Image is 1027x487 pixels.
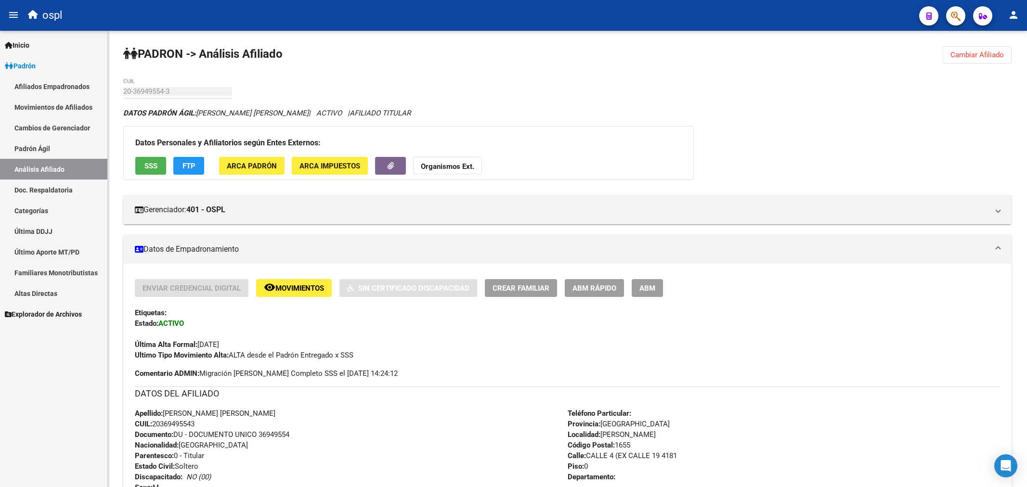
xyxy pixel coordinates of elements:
[186,205,225,215] strong: 401 - OSPL
[568,420,670,428] span: [GEOGRAPHIC_DATA]
[135,369,199,378] strong: Comentario ADMIN:
[123,235,1012,264] mat-expansion-panel-header: Datos de Empadronamiento
[135,387,1000,400] h3: DATOS DEL AFILIADO
[5,61,36,71] span: Padrón
[339,279,477,297] button: Sin Certificado Discapacidad
[135,430,289,439] span: DU - DOCUMENTO UNICO 36949554
[135,136,682,150] h3: Datos Personales y Afiliatorios según Entes Externos:
[135,340,197,349] strong: Última Alta Formal:
[413,157,482,175] button: Organismos Ext.
[219,157,285,175] button: ARCA Padrón
[135,441,179,449] strong: Nacionalidad:
[135,462,198,471] span: Soltero
[227,162,277,170] span: ARCA Padrón
[123,109,411,117] i: | ACTIVO |
[292,157,368,175] button: ARCA Impuestos
[568,462,584,471] strong: Piso:
[5,309,82,320] span: Explorador de Archivos
[135,205,988,215] mat-panel-title: Gerenciador:
[568,409,631,418] strong: Teléfono Particular:
[350,109,411,117] span: AFILIADO TITULAR
[994,454,1017,477] div: Open Intercom Messenger
[123,109,309,117] span: [PERSON_NAME] [PERSON_NAME]
[275,284,324,293] span: Movimientos
[135,451,174,460] strong: Parentesco:
[632,279,663,297] button: ABM
[135,157,166,175] button: SSS
[358,284,469,293] span: Sin Certificado Discapacidad
[950,51,1004,59] span: Cambiar Afiliado
[135,351,229,359] strong: Ultimo Tipo Movimiento Alta:
[568,441,615,449] strong: Código Postal:
[639,284,655,293] span: ABM
[485,279,557,297] button: Crear Familiar
[182,162,195,170] span: FTP
[135,451,204,460] span: 0 - Titular
[256,279,332,297] button: Movimientos
[42,5,62,26] span: ospl
[135,409,275,418] span: [PERSON_NAME] [PERSON_NAME]
[568,462,588,471] span: 0
[568,451,677,460] span: CALLE 4 (EX CALLE 19 4181
[135,319,158,328] strong: Estado:
[123,47,283,61] strong: PADRON -> Análisis Afiliado
[158,319,184,328] strong: ACTIVO
[135,430,173,439] strong: Documento:
[135,340,219,349] span: [DATE]
[135,441,248,449] span: [GEOGRAPHIC_DATA]
[123,195,1012,224] mat-expansion-panel-header: Gerenciador:401 - OSPL
[565,279,624,297] button: ABM Rápido
[135,308,167,317] strong: Etiquetas:
[135,409,163,418] strong: Apellido:
[135,279,248,297] button: Enviar Credencial Digital
[943,46,1012,64] button: Cambiar Afiliado
[568,430,656,439] span: [PERSON_NAME]
[264,282,275,293] mat-icon: remove_red_eye
[568,441,630,449] span: 1655
[135,420,195,428] span: 20369495543
[135,368,398,379] span: Migración [PERSON_NAME] Completo SSS el [DATE] 14:24:12
[123,109,196,117] strong: DATOS PADRÓN ÁGIL:
[421,162,474,171] strong: Organismos Ext.
[144,162,157,170] span: SSS
[572,284,616,293] span: ABM Rápido
[135,462,175,471] strong: Estado Civil:
[568,430,600,439] strong: Localidad:
[493,284,549,293] span: Crear Familiar
[568,451,586,460] strong: Calle:
[568,420,600,428] strong: Provincia:
[1008,9,1019,21] mat-icon: person
[135,244,988,255] mat-panel-title: Datos de Empadronamiento
[143,284,241,293] span: Enviar Credencial Digital
[135,420,152,428] strong: CUIL:
[135,351,353,359] span: ALTA desde el Padrón Entregado x SSS
[173,157,204,175] button: FTP
[186,473,211,481] i: NO (00)
[8,9,19,21] mat-icon: menu
[299,162,360,170] span: ARCA Impuestos
[5,40,29,51] span: Inicio
[568,473,615,481] strong: Departamento:
[135,473,182,481] strong: Discapacitado:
